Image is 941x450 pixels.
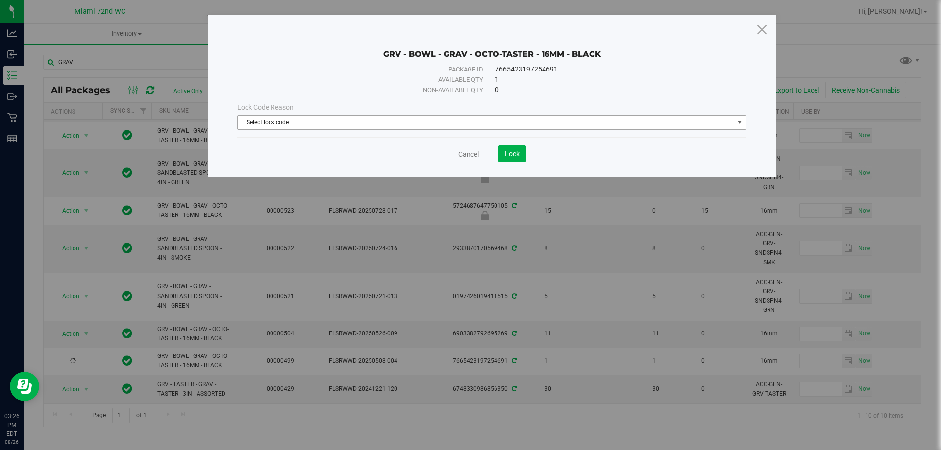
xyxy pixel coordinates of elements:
[458,149,479,159] a: Cancel
[495,85,724,95] div: 0
[259,65,483,74] div: Package ID
[237,35,746,59] div: GRV - BOWL - GRAV - OCTO-TASTER - 16MM - BLACK
[495,64,724,74] div: 7665423197254691
[498,145,526,162] button: Lock
[259,85,483,95] div: Non-available qty
[495,74,724,85] div: 1
[734,116,746,129] span: select
[237,103,294,111] span: Lock Code Reason
[505,150,520,158] span: Lock
[259,75,483,85] div: Available qty
[238,116,734,129] span: Select lock code
[10,372,39,401] iframe: Resource center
